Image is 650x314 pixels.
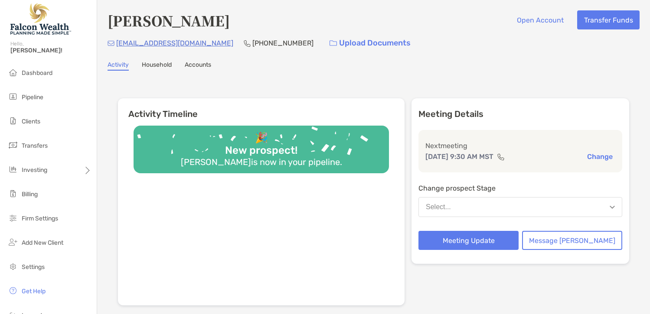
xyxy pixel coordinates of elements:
img: Confetti [134,126,389,166]
img: investing icon [8,164,18,175]
img: pipeline icon [8,91,18,102]
img: button icon [330,40,337,46]
div: [PERSON_NAME] is now in your pipeline. [177,157,346,167]
button: Change [585,152,615,161]
button: Select... [418,197,622,217]
span: Settings [22,263,45,271]
img: add_new_client icon [8,237,18,247]
button: Open Account [510,10,570,29]
a: Accounts [185,61,211,71]
img: clients icon [8,116,18,126]
span: [PERSON_NAME]! [10,47,91,54]
img: firm-settings icon [8,213,18,223]
img: Phone Icon [244,40,251,47]
div: 🎉 [252,132,271,144]
p: Change prospect Stage [418,183,622,194]
span: Transfers [22,142,48,149]
p: [DATE] 9:30 AM MST [425,151,493,162]
img: settings icon [8,261,18,272]
button: Meeting Update [418,231,519,250]
span: Billing [22,191,38,198]
a: Upload Documents [324,34,416,52]
img: dashboard icon [8,67,18,78]
button: Transfer Funds [577,10,640,29]
div: Select... [426,203,451,211]
img: Open dropdown arrow [610,206,615,209]
span: Get Help [22,288,46,295]
span: Add New Client [22,239,63,246]
img: transfers icon [8,140,18,150]
img: communication type [497,153,505,160]
img: Falcon Wealth Planning Logo [10,3,71,35]
h6: Activity Timeline [118,98,405,119]
img: billing icon [8,188,18,199]
span: Investing [22,166,47,174]
span: Firm Settings [22,215,58,222]
img: Email Icon [108,41,114,46]
span: Clients [22,118,40,125]
a: Household [142,61,172,71]
button: Message [PERSON_NAME] [522,231,622,250]
span: Dashboard [22,69,52,77]
h4: [PERSON_NAME] [108,10,230,30]
span: Pipeline [22,94,43,101]
p: [PHONE_NUMBER] [252,38,314,49]
a: Activity [108,61,129,71]
img: get-help icon [8,285,18,296]
p: Meeting Details [418,109,622,120]
p: Next meeting [425,140,615,151]
p: [EMAIL_ADDRESS][DOMAIN_NAME] [116,38,233,49]
div: New prospect! [222,144,301,157]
